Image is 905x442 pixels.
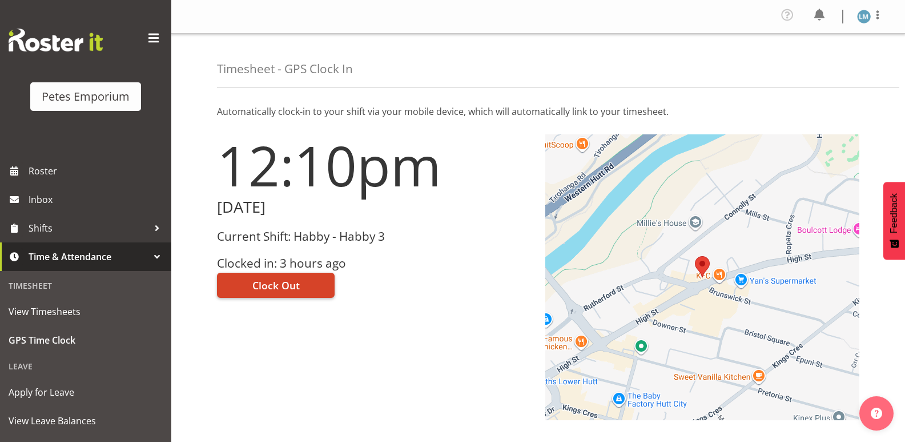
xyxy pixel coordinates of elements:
[29,191,166,208] span: Inbox
[3,355,168,378] div: Leave
[217,134,532,196] h1: 12:10pm
[9,332,163,349] span: GPS Time Clock
[217,198,532,216] h2: [DATE]
[29,248,148,265] span: Time & Attendance
[3,378,168,407] a: Apply for Leave
[252,278,300,293] span: Clock Out
[3,297,168,326] a: View Timesheets
[217,257,532,270] h3: Clocked in: 3 hours ago
[217,105,859,118] p: Automatically clock-in to your shift via your mobile device, which will automatically link to you...
[883,182,905,260] button: Feedback - Show survey
[3,326,168,355] a: GPS Time Clock
[9,412,163,429] span: View Leave Balances
[9,303,163,320] span: View Timesheets
[9,29,103,51] img: Rosterit website logo
[3,274,168,297] div: Timesheet
[29,220,148,237] span: Shifts
[889,193,899,233] span: Feedback
[217,273,335,298] button: Clock Out
[3,407,168,435] a: View Leave Balances
[857,10,871,23] img: lianne-morete5410.jpg
[42,88,130,105] div: Petes Emporium
[871,408,882,419] img: help-xxl-2.png
[217,62,353,75] h4: Timesheet - GPS Clock In
[217,230,532,243] h3: Current Shift: Habby - Habby 3
[9,384,163,401] span: Apply for Leave
[29,162,166,180] span: Roster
